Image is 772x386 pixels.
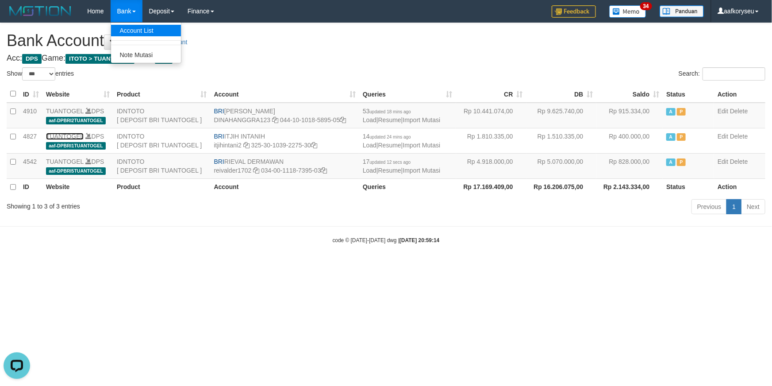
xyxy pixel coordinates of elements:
[526,103,597,128] td: Rp 9.625.740,00
[22,67,55,81] select: Showentries
[363,116,376,124] a: Load
[113,85,211,103] th: Product: activate to sort column ascending
[677,158,686,166] span: Paused
[7,32,765,50] h1: Bank Account
[666,108,675,116] span: Active
[677,133,686,141] span: Paused
[526,85,597,103] th: DB: activate to sort column ascending
[370,109,411,114] span: updated 18 mins ago
[42,85,113,103] th: Website: activate to sort column ascending
[113,153,211,178] td: IDNTOTO [ DEPOSIT BRI TUANTOGEL ]
[19,103,42,128] td: 4910
[730,108,748,115] a: Delete
[596,85,663,103] th: Saldo: activate to sort column ascending
[211,128,359,153] td: ITJIH INTANIH 325-30-1039-2275-30
[526,178,597,195] th: Rp 16.206.075,00
[363,108,440,124] span: | |
[363,108,411,115] span: 53
[730,158,748,165] a: Delete
[378,167,401,174] a: Resume
[403,116,441,124] a: Import Mutasi
[663,85,714,103] th: Status
[4,4,30,30] button: Open LiveChat chat widget
[359,178,456,195] th: Queries
[596,103,663,128] td: Rp 915.334,00
[363,133,411,140] span: 14
[378,142,401,149] a: Resume
[363,158,440,174] span: | |
[596,128,663,153] td: Rp 400.000,00
[640,2,652,10] span: 34
[113,178,211,195] th: Product
[214,108,224,115] span: BRI
[321,167,327,174] a: Copy 034001118739503 to clipboard
[19,128,42,153] td: 4827
[19,153,42,178] td: 4542
[363,133,440,149] span: | |
[243,142,250,149] a: Copy itjihintani2 to clipboard
[211,103,359,128] td: [PERSON_NAME] 044-10-1018-5895-05
[714,85,765,103] th: Action
[214,133,224,140] span: BRI
[403,142,441,149] a: Import Mutasi
[660,5,704,17] img: panduan.png
[7,67,74,81] label: Show entries
[363,158,411,165] span: 17
[65,54,134,64] span: ITOTO > TUANTOGEL
[456,178,526,195] th: Rp 17.169.409,00
[113,103,211,128] td: IDNTOTO [ DEPOSIT BRI TUANTOGEL ]
[46,158,84,165] a: TUANTOGEL
[211,178,359,195] th: Account
[113,128,211,153] td: IDNTOTO [ DEPOSIT BRI TUANTOGEL ]
[211,85,359,103] th: Account: activate to sort column ascending
[214,158,224,165] span: BRI
[399,237,439,243] strong: [DATE] 20:59:14
[42,153,113,178] td: DPS
[726,199,741,214] a: 1
[311,142,317,149] a: Copy 325301039227530 to clipboard
[42,103,113,128] td: DPS
[703,67,765,81] input: Search:
[526,128,597,153] td: Rp 1.510.335,00
[456,128,526,153] td: Rp 1.810.335,00
[596,178,663,195] th: Rp 2.143.334,00
[333,237,440,243] small: code © [DATE]-[DATE] dwg |
[718,133,728,140] a: Edit
[596,153,663,178] td: Rp 828.000,00
[340,116,346,124] a: Copy 044101018589505 to clipboard
[46,167,106,175] span: aaf-DPBRI5TUANTOGEL
[526,153,597,178] td: Rp 5.070.000,00
[403,167,441,174] a: Import Mutasi
[718,108,728,115] a: Edit
[718,158,728,165] a: Edit
[111,49,181,61] a: Note Mutasi
[46,133,84,140] a: TUANTOGEL
[370,160,411,165] span: updated 12 secs ago
[456,85,526,103] th: CR: activate to sort column ascending
[111,25,181,36] a: Account List
[456,153,526,178] td: Rp 4.918.000,00
[609,5,646,18] img: Button%20Memo.svg
[714,178,765,195] th: Action
[677,108,686,116] span: Paused
[666,133,675,141] span: Active
[253,167,259,174] a: Copy reivalder1702 to clipboard
[363,142,376,149] a: Load
[211,153,359,178] td: RIEVAL DERMAWAN 034-00-1118-7395-03
[19,85,42,103] th: ID: activate to sort column ascending
[46,117,106,124] span: aaf-DPBRI2TUANTOGEL
[663,178,714,195] th: Status
[19,178,42,195] th: ID
[214,142,242,149] a: itjihintani2
[741,199,765,214] a: Next
[46,108,84,115] a: TUANTOGEL
[679,67,765,81] label: Search:
[7,54,765,63] h4: Acc: Game: Bank:
[691,199,727,214] a: Previous
[46,142,106,150] span: aaf-DPBRI1TUANTOGEL
[552,5,596,18] img: Feedback.jpg
[370,135,411,139] span: updated 24 mins ago
[7,198,315,211] div: Showing 1 to 3 of 3 entries
[359,85,456,103] th: Queries: activate to sort column ascending
[42,178,113,195] th: Website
